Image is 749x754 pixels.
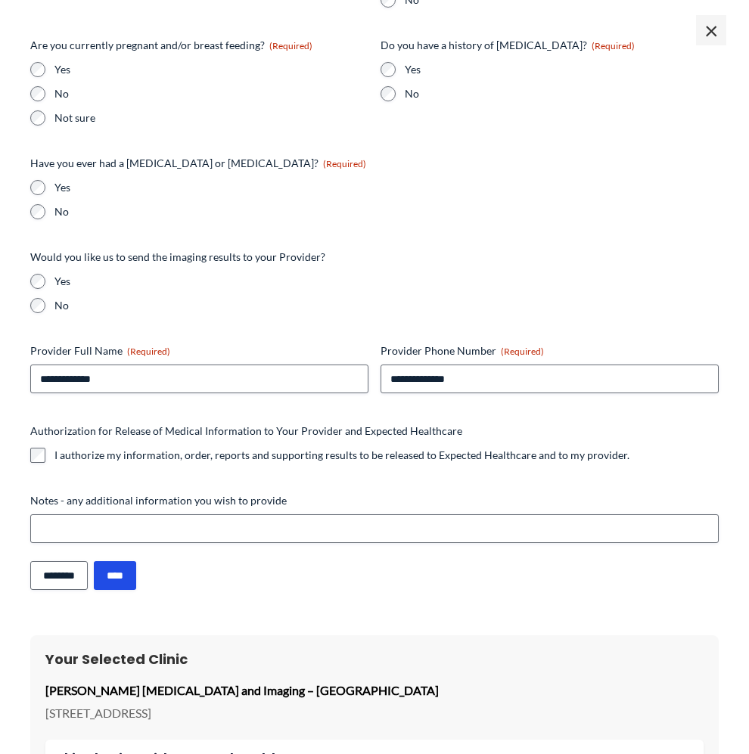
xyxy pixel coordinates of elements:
[127,346,170,357] span: (Required)
[54,448,629,463] label: I authorize my information, order, reports and supporting results to be released to Expected Heal...
[54,298,719,313] label: No
[381,343,719,358] label: Provider Phone Number
[54,86,368,101] label: No
[323,158,366,169] span: (Required)
[269,40,312,51] span: (Required)
[54,62,368,77] label: Yes
[501,346,544,357] span: (Required)
[45,702,704,725] p: [STREET_ADDRESS]
[30,250,325,265] legend: Would you like us to send the imaging results to your Provider?
[30,38,312,53] legend: Are you currently pregnant and/or breast feeding?
[381,38,635,53] legend: Do you have a history of [MEDICAL_DATA]?
[592,40,635,51] span: (Required)
[54,274,719,289] label: Yes
[30,424,462,439] legend: Authorization for Release of Medical Information to Your Provider and Expected Healthcare
[54,180,368,195] label: Yes
[405,86,719,101] label: No
[45,679,704,702] p: [PERSON_NAME] [MEDICAL_DATA] and Imaging – [GEOGRAPHIC_DATA]
[30,156,366,171] legend: Have you ever had a [MEDICAL_DATA] or [MEDICAL_DATA]?
[30,493,719,508] label: Notes - any additional information you wish to provide
[45,650,704,668] h3: Your Selected Clinic
[405,62,719,77] label: Yes
[30,343,368,358] label: Provider Full Name
[54,204,368,219] label: No
[696,15,726,45] span: ×
[54,110,368,126] label: Not sure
